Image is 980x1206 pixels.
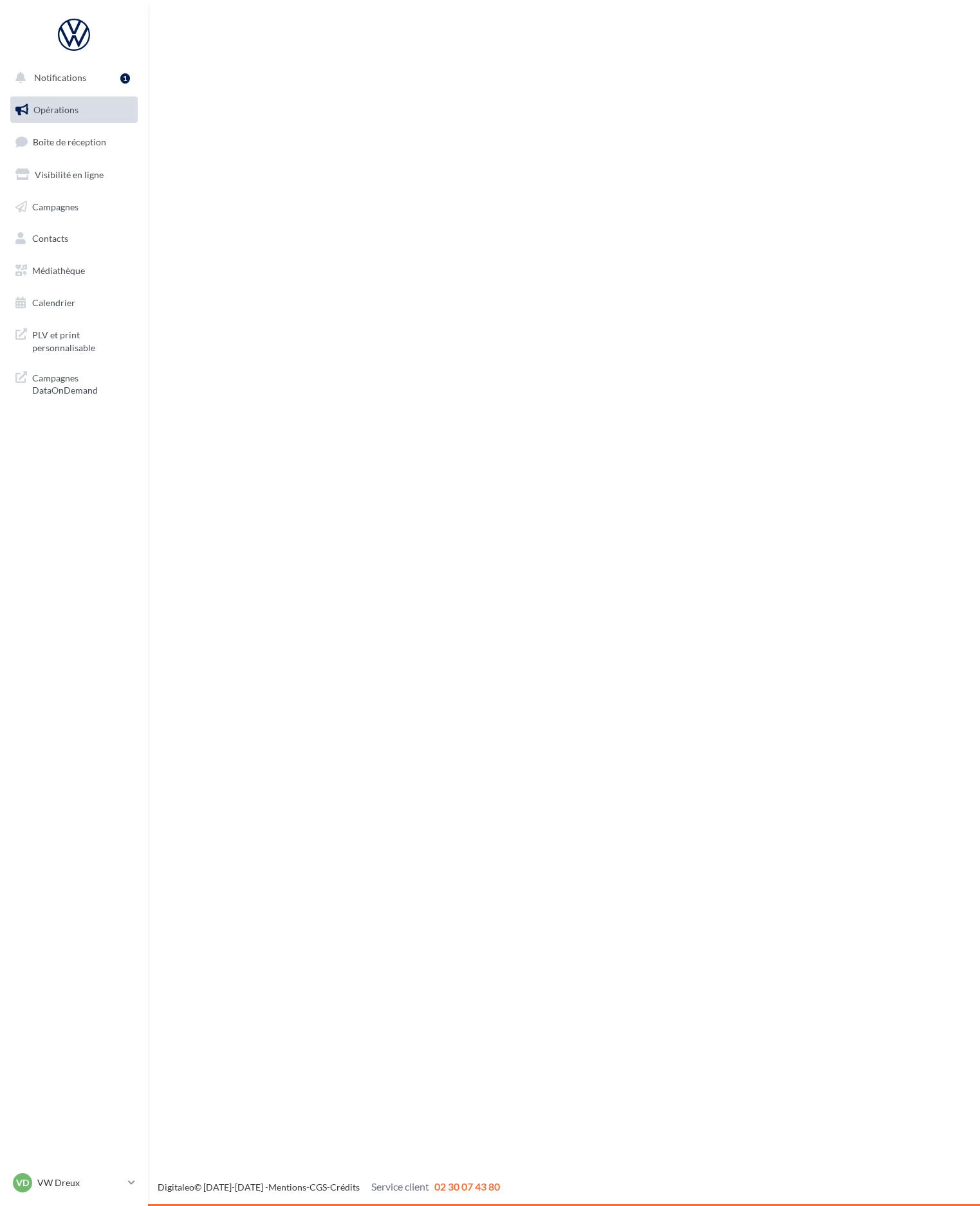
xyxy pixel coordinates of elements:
[8,161,140,188] a: Visibilité en ligne
[8,364,140,402] a: Campagnes DataOnDemand
[8,257,140,284] a: Médiathèque
[8,194,140,221] a: Campagnes
[158,1182,500,1192] span: © [DATE]-[DATE] - - -
[32,201,79,212] span: Campagnes
[33,104,79,115] span: Opérations
[120,73,130,84] div: 1
[37,1176,123,1189] p: VW Dreux
[32,233,68,244] span: Contacts
[8,64,135,91] button: Notifications 1
[158,1182,194,1192] a: Digitaleo
[33,136,106,147] span: Boîte de réception
[10,1171,138,1195] a: VD VW Dreux
[268,1182,306,1192] a: Mentions
[16,1176,29,1189] span: VD
[32,297,75,308] span: Calendrier
[371,1180,429,1192] span: Service client
[8,225,140,252] a: Contacts
[310,1182,327,1192] a: CGS
[32,265,85,276] span: Médiathèque
[34,72,86,83] span: Notifications
[8,289,140,316] a: Calendrier
[35,169,104,180] span: Visibilité en ligne
[330,1182,360,1192] a: Crédits
[8,128,140,156] a: Boîte de réception
[8,321,140,359] a: PLV et print personnalisable
[32,326,133,354] span: PLV et print personnalisable
[32,369,133,397] span: Campagnes DataOnDemand
[434,1180,500,1192] span: 02 30 07 43 80
[8,96,140,123] a: Opérations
